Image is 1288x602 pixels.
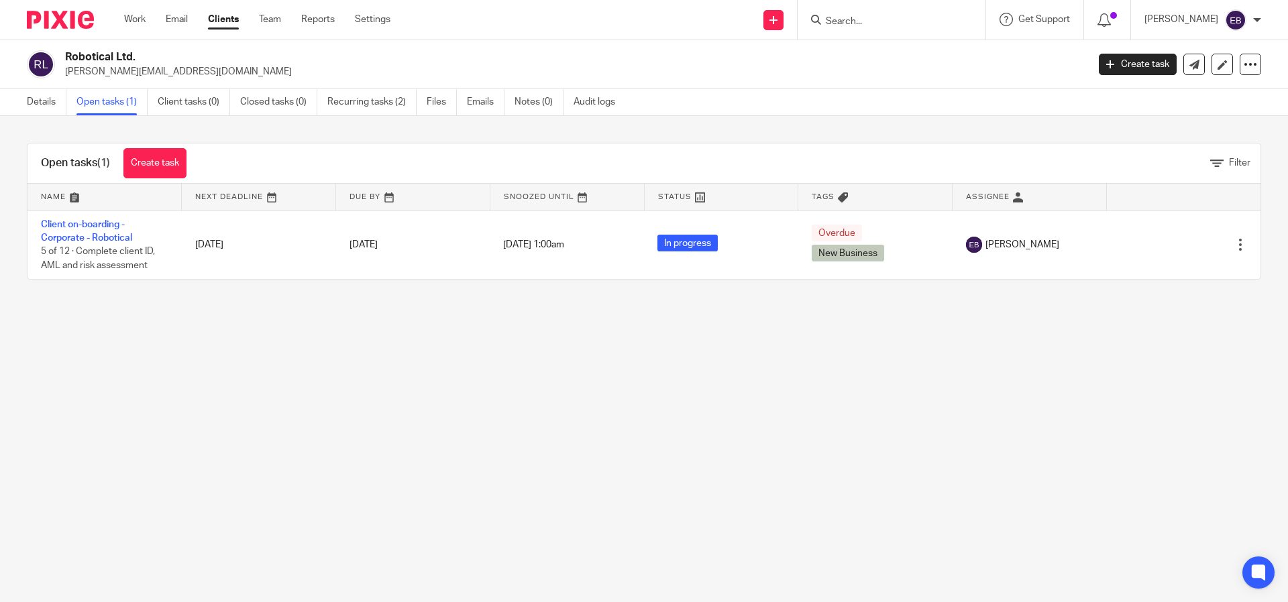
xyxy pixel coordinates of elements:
[1099,54,1177,75] a: Create task
[301,13,335,26] a: Reports
[27,11,94,29] img: Pixie
[41,247,155,270] span: 5 of 12 · Complete client ID, AML and risk assessment
[503,240,564,249] span: [DATE] 1:00am
[812,225,862,241] span: Overdue
[76,89,148,115] a: Open tasks (1)
[427,89,457,115] a: Files
[208,13,239,26] a: Clients
[812,193,835,200] span: Tags
[123,148,186,178] a: Create task
[27,89,66,115] a: Details
[1229,158,1250,168] span: Filter
[824,16,945,28] input: Search
[966,237,982,253] img: svg%3E
[1225,9,1246,31] img: svg%3E
[124,13,146,26] a: Work
[657,235,718,251] span: In progress
[515,89,563,115] a: Notes (0)
[504,193,574,200] span: Snoozed Until
[259,13,281,26] a: Team
[327,89,417,115] a: Recurring tasks (2)
[166,13,188,26] a: Email
[350,240,378,249] span: [DATE]
[65,50,876,64] h2: Robotical Ltd.
[658,193,692,200] span: Status
[158,89,230,115] a: Client tasks (0)
[65,65,1079,78] p: [PERSON_NAME][EMAIL_ADDRESS][DOMAIN_NAME]
[1144,13,1218,26] p: [PERSON_NAME]
[97,158,110,168] span: (1)
[985,238,1059,251] span: [PERSON_NAME]
[41,220,132,243] a: Client on-boarding - Corporate - Robotical
[27,50,55,78] img: svg%3E
[1018,15,1070,24] span: Get Support
[812,245,884,261] span: New Business
[355,13,390,26] a: Settings
[41,156,110,170] h1: Open tasks
[467,89,504,115] a: Emails
[240,89,317,115] a: Closed tasks (0)
[574,89,625,115] a: Audit logs
[182,210,336,279] td: [DATE]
